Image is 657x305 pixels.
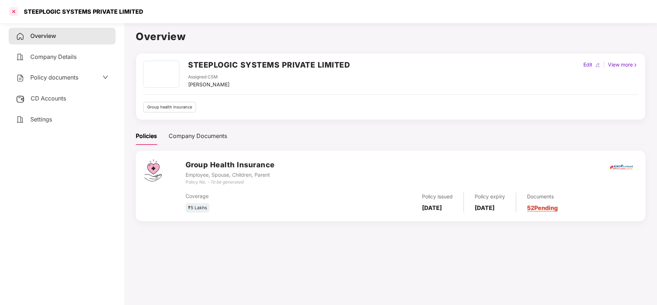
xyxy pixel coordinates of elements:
div: View more [606,61,639,69]
div: Policy expiry [475,193,505,201]
img: svg+xml;base64,PHN2ZyB4bWxucz0iaHR0cDovL3d3dy53My5vcmcvMjAwMC9zdmciIHdpZHRoPSIyNCIgaGVpZ2h0PSIyNC... [16,74,25,82]
div: Policy No. - [186,179,275,186]
img: editIcon [595,63,600,68]
span: Policy documents [30,74,78,81]
div: Assigned CSM [188,74,230,81]
div: Company Documents [169,132,227,141]
div: Group health insurance [143,102,196,112]
div: [PERSON_NAME] [188,81,230,89]
div: STEEPLOGIC SYSTEMS PRIVATE LIMITED [19,8,143,15]
i: To be generated [210,179,243,185]
span: Settings [30,116,52,123]
img: rightIcon [633,63,638,68]
img: svg+xml;base64,PHN2ZyB3aWR0aD0iMjUiIGhlaWdodD0iMjQiIHZpZXdCb3g9IjAgMCAyNSAyNCIgZmlsbD0ibm9uZSIgeG... [16,95,25,103]
span: Company Details [30,53,77,60]
div: ₹5 Lakhs [186,203,209,213]
div: Documents [527,193,558,201]
img: svg+xml;base64,PHN2ZyB4bWxucz0iaHR0cDovL3d3dy53My5vcmcvMjAwMC9zdmciIHdpZHRoPSIyNCIgaGVpZ2h0PSIyNC... [16,53,25,61]
span: down [103,74,108,80]
span: CD Accounts [31,95,66,102]
div: Edit [582,61,594,69]
div: Policies [136,132,157,141]
a: 52 Pending [527,204,558,211]
img: svg+xml;base64,PHN2ZyB4bWxucz0iaHR0cDovL3d3dy53My5vcmcvMjAwMC9zdmciIHdpZHRoPSIyNCIgaGVpZ2h0PSIyNC... [16,32,25,41]
div: Policy issued [422,193,453,201]
img: svg+xml;base64,PHN2ZyB4bWxucz0iaHR0cDovL3d3dy53My5vcmcvMjAwMC9zdmciIHdpZHRoPSIyNCIgaGVpZ2h0PSIyNC... [16,115,25,124]
b: [DATE] [475,204,495,211]
b: [DATE] [422,204,442,211]
img: icici.png [608,163,634,172]
div: | [602,61,606,69]
img: svg+xml;base64,PHN2ZyB4bWxucz0iaHR0cDovL3d3dy53My5vcmcvMjAwMC9zdmciIHdpZHRoPSI0Ny43MTQiIGhlaWdodD... [144,159,162,181]
h3: Group Health Insurance [186,159,275,171]
div: Employee, Spouse, Children, Parent [186,171,275,179]
span: Overview [30,32,56,39]
h2: STEEPLOGIC SYSTEMS PRIVATE LIMITED [188,59,350,71]
div: Coverage [186,192,336,200]
h1: Overview [136,29,645,44]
